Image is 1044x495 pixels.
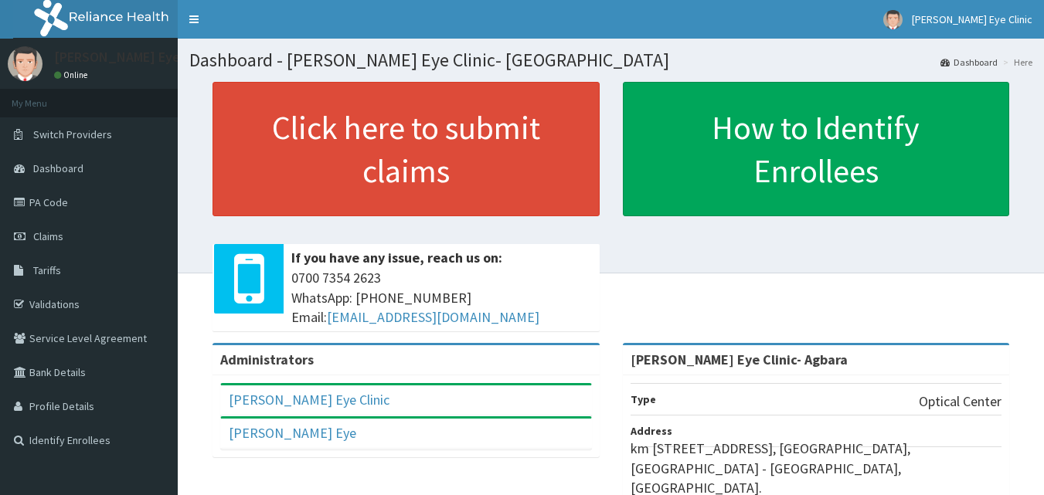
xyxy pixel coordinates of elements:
[291,249,502,266] b: If you have any issue, reach us on:
[229,424,356,442] a: [PERSON_NAME] Eye
[631,392,656,406] b: Type
[33,161,83,175] span: Dashboard
[213,82,600,216] a: Click here to submit claims
[999,56,1032,69] li: Here
[912,12,1032,26] span: [PERSON_NAME] Eye Clinic
[189,50,1032,70] h1: Dashboard - [PERSON_NAME] Eye Clinic- [GEOGRAPHIC_DATA]
[623,82,1010,216] a: How to Identify Enrollees
[33,229,63,243] span: Claims
[631,351,848,368] strong: [PERSON_NAME] Eye Clinic- Agbara
[8,46,43,81] img: User Image
[883,10,903,29] img: User Image
[33,263,61,277] span: Tariffs
[220,351,314,368] b: Administrators
[33,127,112,141] span: Switch Providers
[919,392,1001,412] p: Optical Center
[631,424,672,438] b: Address
[940,56,998,69] a: Dashboard
[229,391,389,409] a: [PERSON_NAME] Eye Clinic
[327,308,539,326] a: [EMAIL_ADDRESS][DOMAIN_NAME]
[54,70,91,80] a: Online
[291,268,592,327] span: 0700 7354 2623 WhatsApp: [PHONE_NUMBER] Email:
[54,50,216,64] p: [PERSON_NAME] Eye Clinic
